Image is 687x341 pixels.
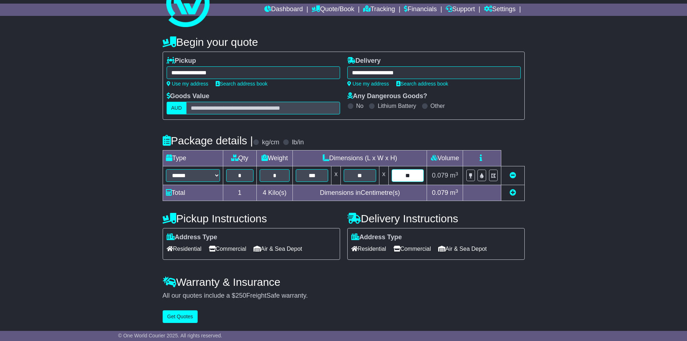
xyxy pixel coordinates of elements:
td: Dimensions (L x W x H) [293,150,427,166]
sup: 3 [455,188,458,194]
a: Use my address [347,81,389,87]
button: Get Quotes [163,310,198,323]
td: Weight [256,150,293,166]
a: Remove this item [510,172,516,179]
td: Qty [223,150,256,166]
span: 0.079 [432,189,448,196]
label: kg/cm [262,139,279,147]
label: AUD [167,102,187,114]
a: Quote/Book [312,4,354,16]
label: Address Type [351,233,402,241]
span: m [450,189,458,196]
td: Dimensions in Centimetre(s) [293,185,427,201]
a: Dashboard [264,4,303,16]
span: m [450,172,458,179]
h4: Package details | [163,135,253,147]
a: Support [446,4,475,16]
td: x [331,166,341,185]
label: Delivery [347,57,381,65]
td: x [379,166,388,185]
span: 4 [263,189,266,196]
td: Volume [427,150,463,166]
a: Financials [404,4,437,16]
label: lb/in [292,139,304,147]
h4: Warranty & Insurance [163,276,525,288]
a: Settings [484,4,516,16]
label: Lithium Battery [378,102,416,109]
td: 1 [223,185,256,201]
h4: Delivery Instructions [347,213,525,224]
div: All our quotes include a $ FreightSafe warranty. [163,292,525,300]
a: Search address book [396,81,448,87]
a: Add new item [510,189,516,196]
h4: Begin your quote [163,36,525,48]
span: Residential [351,243,386,254]
span: Commercial [393,243,431,254]
h4: Pickup Instructions [163,213,340,224]
td: Type [163,150,223,166]
span: 0.079 [432,172,448,179]
a: Tracking [363,4,395,16]
span: Air & Sea Depot [438,243,487,254]
label: No [356,102,364,109]
label: Other [431,102,445,109]
label: Pickup [167,57,196,65]
label: Goods Value [167,92,210,100]
a: Use my address [167,81,208,87]
span: Commercial [209,243,246,254]
span: © One World Courier 2025. All rights reserved. [118,333,223,338]
a: Search address book [216,81,268,87]
label: Any Dangerous Goods? [347,92,427,100]
td: Kilo(s) [256,185,293,201]
span: 250 [235,292,246,299]
span: Air & Sea Depot [254,243,302,254]
td: Total [163,185,223,201]
sup: 3 [455,171,458,176]
span: Residential [167,243,202,254]
label: Address Type [167,233,217,241]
